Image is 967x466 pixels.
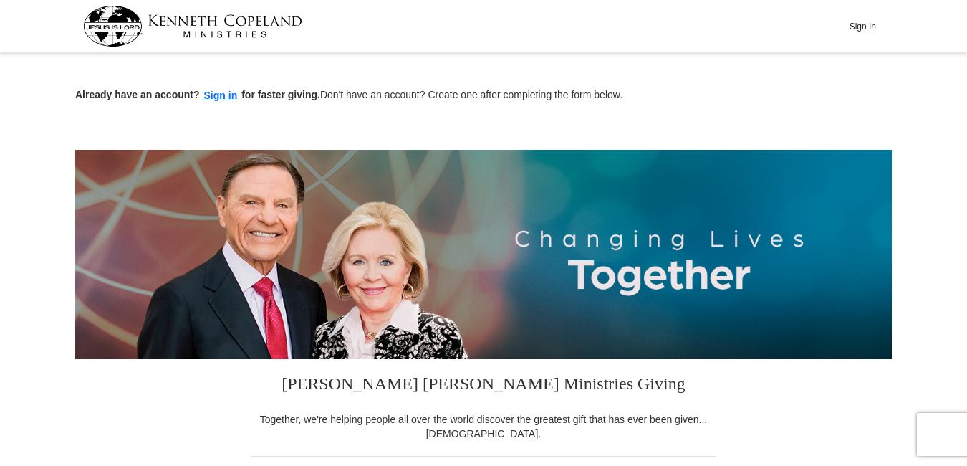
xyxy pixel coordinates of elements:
[251,412,716,441] div: Together, we're helping people all over the world discover the greatest gift that has ever been g...
[83,6,302,47] img: kcm-header-logo.svg
[841,15,884,37] button: Sign In
[75,87,892,104] p: Don't have an account? Create one after completing the form below.
[200,87,242,104] button: Sign in
[251,359,716,412] h3: [PERSON_NAME] [PERSON_NAME] Ministries Giving
[75,89,320,100] strong: Already have an account? for faster giving.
